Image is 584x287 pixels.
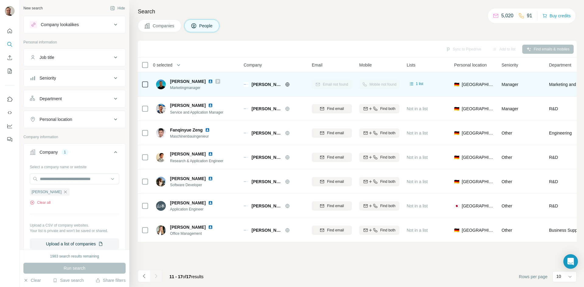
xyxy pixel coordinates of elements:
[462,106,494,112] span: [GEOGRAPHIC_DATA]
[252,106,282,112] span: [PERSON_NAME]
[208,225,213,230] img: LinkedIn logo
[252,81,282,87] span: [PERSON_NAME]
[5,39,15,50] button: Search
[170,182,220,188] span: Software Developer
[454,179,459,185] span: 🇩🇪
[156,128,166,138] img: Avatar
[170,85,220,91] span: Marketingmanager
[40,54,54,60] div: Job title
[502,203,512,208] span: Other
[40,96,62,102] div: Department
[327,179,344,184] span: Find email
[454,62,487,68] span: Personal location
[156,104,166,114] img: Avatar
[24,112,125,127] button: Personal location
[502,62,518,68] span: Seniority
[5,26,15,36] button: Quick start
[183,274,186,279] span: of
[502,179,512,184] span: Other
[454,154,459,160] span: 🇩🇪
[380,155,395,160] span: Find both
[244,82,249,87] img: Logo of HORIBA Tocadero
[170,110,223,114] span: Service and Application Manager
[170,207,220,212] span: Application Engineer
[244,203,249,208] img: Logo of HORIBA Tocadero
[380,106,395,111] span: Find both
[186,274,191,279] span: 17
[5,66,15,77] button: My lists
[30,238,119,249] button: Upload a list of companies
[32,189,62,195] span: [PERSON_NAME]
[407,228,428,233] span: Not in a list
[40,116,72,122] div: Personal location
[527,12,532,19] p: 91
[312,201,352,210] button: Find email
[170,224,206,230] span: [PERSON_NAME]
[96,277,126,283] button: Share filters
[312,104,352,113] button: Find email
[556,273,561,279] p: 10
[502,228,512,233] span: Other
[170,176,206,182] span: [PERSON_NAME]
[169,274,183,279] span: 11 - 17
[244,131,249,135] img: Logo of HORIBA Tocadero
[312,62,322,68] span: Email
[462,179,494,185] span: [GEOGRAPHIC_DATA]
[23,39,126,45] p: Personal information
[30,223,119,228] p: Upload a CSV of company websites.
[30,162,119,170] div: Select a company name or website
[5,107,15,118] button: Use Surfe API
[407,62,415,68] span: Lists
[252,154,282,160] span: [PERSON_NAME]
[170,151,206,157] span: [PERSON_NAME]
[23,277,41,283] button: Clear
[502,155,512,160] span: Other
[156,80,166,89] img: Avatar
[156,177,166,186] img: Avatar
[407,203,428,208] span: Not in a list
[312,128,352,138] button: Find email
[407,131,428,135] span: Not in a list
[359,177,399,186] button: Find both
[208,152,213,156] img: LinkedIn logo
[549,227,582,233] span: Business Support
[549,179,558,185] span: R&D
[416,81,423,87] span: 1 list
[208,79,213,84] img: LinkedIn logo
[359,62,372,68] span: Mobile
[50,254,99,259] div: 1983 search results remaining
[153,62,172,68] span: 0 selected
[153,23,175,29] span: Companies
[170,200,206,206] span: [PERSON_NAME]
[327,227,344,233] span: Find email
[407,179,428,184] span: Not in a list
[454,130,459,136] span: 🇩🇪
[170,159,223,163] span: Research & Application Engineer
[244,155,249,160] img: Logo of HORIBA Tocadero
[252,227,282,233] span: [PERSON_NAME]
[462,81,494,87] span: [GEOGRAPHIC_DATA]
[24,17,125,32] button: Company lookalikes
[156,152,166,162] img: Avatar
[170,127,203,133] span: Fanqinyue Zeng
[380,179,395,184] span: Find both
[5,6,15,16] img: Avatar
[359,226,399,235] button: Find both
[549,154,558,160] span: R&D
[244,106,249,111] img: Logo of HORIBA Tocadero
[454,227,459,233] span: 🇩🇪
[40,149,58,155] div: Company
[327,203,344,209] span: Find email
[359,128,399,138] button: Find both
[23,5,43,11] div: New search
[359,201,399,210] button: Find both
[462,154,494,160] span: [GEOGRAPHIC_DATA]
[252,203,282,209] span: [PERSON_NAME]
[549,130,572,136] span: Engineering
[5,134,15,145] button: Feedback
[199,23,213,29] span: People
[30,228,119,234] p: Your list is private and won't be saved or shared.
[462,130,494,136] span: [GEOGRAPHIC_DATA]
[244,179,249,184] img: Logo of HORIBA Tocadero
[156,201,166,211] img: Avatar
